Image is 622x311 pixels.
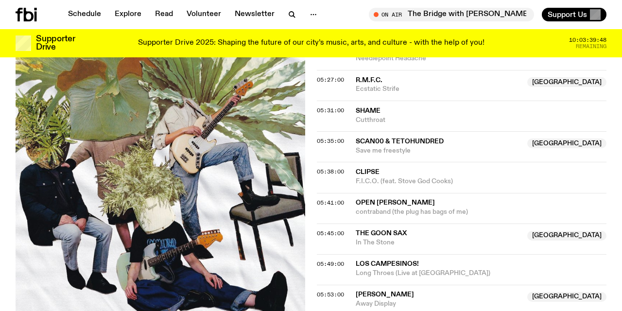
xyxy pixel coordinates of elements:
span: Los Campesinos! [356,260,419,267]
p: Supporter Drive 2025: Shaping the future of our city’s music, arts, and culture - with the help o... [138,39,484,48]
span: Clipse [356,169,380,175]
span: Away Display [356,299,521,309]
span: R.M.F.C. [356,77,382,84]
span: [GEOGRAPHIC_DATA] [527,292,606,302]
button: 05:38:00 [317,169,344,174]
span: Long Throes (Live at [GEOGRAPHIC_DATA]) [356,269,606,278]
button: 05:27:00 [317,77,344,83]
button: On AirThe Bridge with [PERSON_NAME] [369,8,534,21]
button: Support Us [542,8,606,21]
span: Shame [356,107,380,114]
span: [GEOGRAPHIC_DATA] [527,138,606,148]
span: Save me freestyle [356,146,521,155]
button: 05:35:00 [317,138,344,144]
h3: Supporter Drive [36,35,75,52]
span: F.I.C.O. (feat. Stove God Cooks) [356,177,606,186]
span: 05:53:00 [317,291,344,298]
span: Open [PERSON_NAME] [356,199,435,206]
span: In The Stone [356,238,521,247]
span: 05:35:00 [317,137,344,145]
span: Needlepoint Headache [356,54,521,63]
span: Ecstatic Strife [356,85,521,94]
a: Explore [109,8,147,21]
a: Newsletter [229,8,280,21]
span: Scan00 & tetohundred [356,138,444,145]
a: Read [149,8,179,21]
span: 05:27:00 [317,76,344,84]
span: 05:31:00 [317,106,344,114]
span: 10:03:39:48 [569,37,606,43]
span: [GEOGRAPHIC_DATA] [527,231,606,241]
span: Support Us [548,10,587,19]
button: 05:45:00 [317,231,344,236]
span: 05:45:00 [317,229,344,237]
span: The Goon Sax [356,230,407,237]
button: 05:53:00 [317,292,344,297]
span: 05:38:00 [317,168,344,175]
span: [GEOGRAPHIC_DATA] [527,77,606,87]
span: 05:41:00 [317,199,344,207]
button: 05:41:00 [317,200,344,206]
button: 05:49:00 [317,261,344,267]
span: [PERSON_NAME] [356,291,414,298]
a: Volunteer [181,8,227,21]
a: Schedule [62,8,107,21]
span: 05:49:00 [317,260,344,268]
span: contraband (the plug has bags of me) [356,207,606,217]
span: Remaining [576,44,606,49]
button: 05:31:00 [317,108,344,113]
span: Cutthroat [356,116,606,125]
